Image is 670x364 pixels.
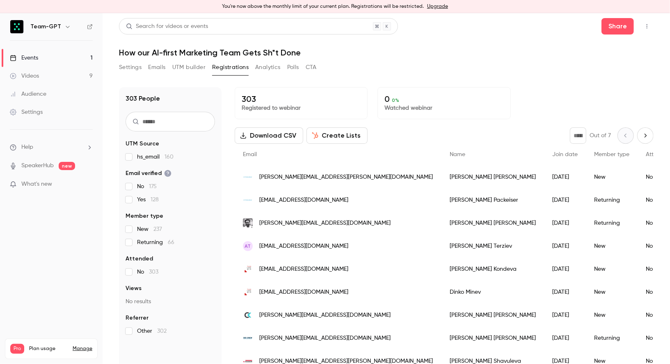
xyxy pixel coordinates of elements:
div: [DATE] [544,258,586,281]
span: Attended [126,255,153,263]
span: Name [450,152,465,157]
img: locals.bg [243,287,253,297]
span: [PERSON_NAME][EMAIL_ADDRESS][DOMAIN_NAME] [259,219,391,228]
button: Emails [148,61,165,74]
div: Events [10,54,38,62]
div: Dinko Minev [441,281,544,304]
div: [PERSON_NAME] Terziev [441,235,544,258]
button: Create Lists [306,127,368,144]
span: [PERSON_NAME][EMAIL_ADDRESS][DOMAIN_NAME] [259,334,391,343]
span: [EMAIL_ADDRESS][DOMAIN_NAME] [259,242,348,251]
div: [PERSON_NAME] [PERSON_NAME] [441,304,544,327]
span: Pro [10,344,24,354]
button: Next page [637,127,654,144]
span: Returning [137,238,174,247]
span: Help [21,143,33,152]
p: No results [126,297,215,306]
p: 0 [384,94,503,104]
div: [DATE] [544,235,586,258]
section: facet-groups [126,140,215,335]
div: New [586,304,638,327]
div: Search for videos or events [126,22,208,31]
span: Member type [126,212,163,220]
h1: 303 People [126,94,160,104]
h1: How our AI-first Marketing Team Gets Sh*t Done [119,48,654,58]
span: hs_email [137,153,174,161]
span: 237 [153,226,162,232]
img: clickventures.me [243,310,253,320]
span: 0 % [392,97,399,103]
span: Other [137,327,167,335]
img: cytosurge.com [243,172,253,182]
p: Watched webinar [384,104,503,112]
p: Registered to webinar [242,104,361,112]
span: AT [245,242,251,250]
a: Upgrade [427,3,448,10]
span: Referrer [126,314,149,322]
div: [DATE] [544,166,586,189]
div: [PERSON_NAME] Packeiser [441,189,544,212]
button: Polls [287,61,299,74]
span: 128 [151,197,159,203]
span: Email verified [126,169,172,177]
img: locals.bg [243,264,253,274]
div: [DATE] [544,189,586,212]
button: CTA [306,61,317,74]
div: New [586,235,638,258]
div: Returning [586,189,638,212]
span: 175 [149,184,157,189]
span: 160 [165,154,174,160]
div: Returning [586,212,638,235]
span: 66 [168,240,174,245]
span: Join date [552,152,578,157]
button: Settings [119,61,142,74]
span: Views [126,284,142,293]
div: New [586,166,638,189]
div: New [586,281,638,304]
div: Videos [10,72,39,80]
span: No [137,182,157,191]
span: Plan usage [29,346,68,352]
div: Settings [10,108,43,116]
p: Out of 7 [590,131,611,140]
img: tastewithgusto.ie [243,218,253,228]
button: Download CSV [235,127,303,144]
img: diecrew.de [243,333,253,343]
button: Registrations [212,61,249,74]
div: [DATE] [544,212,586,235]
span: No [137,268,158,276]
div: [DATE] [544,281,586,304]
div: [PERSON_NAME] [PERSON_NAME] [441,327,544,350]
div: [PERSON_NAME] [PERSON_NAME] [441,166,544,189]
div: Audience [10,90,46,98]
div: Returning [586,327,638,350]
span: [EMAIL_ADDRESS][DOMAIN_NAME] [259,288,348,297]
span: Email [243,152,257,157]
a: Manage [73,346,92,352]
button: UTM builder [172,61,206,74]
iframe: Noticeable Trigger [83,181,93,188]
span: New [137,225,162,233]
div: [DATE] [544,327,586,350]
div: New [586,258,638,281]
span: What's new [21,180,52,189]
li: help-dropdown-opener [10,143,93,152]
span: new [59,162,75,170]
span: [EMAIL_ADDRESS][DOMAIN_NAME] [259,265,348,274]
p: 303 [242,94,361,104]
button: Share [601,18,634,35]
h6: Team-GPT [30,23,61,31]
span: Yes [137,196,159,204]
span: [EMAIL_ADDRESS][DOMAIN_NAME] [259,196,348,205]
div: [PERSON_NAME] [PERSON_NAME] [441,212,544,235]
span: [PERSON_NAME][EMAIL_ADDRESS][PERSON_NAME][DOMAIN_NAME] [259,173,433,182]
div: [DATE] [544,304,586,327]
img: cytosurge.com [243,195,253,205]
span: 302 [157,328,167,334]
span: [PERSON_NAME][EMAIL_ADDRESS][DOMAIN_NAME] [259,311,391,320]
button: Analytics [255,61,281,74]
img: Team-GPT [10,20,23,33]
span: 303 [149,269,158,275]
div: [PERSON_NAME] Kondeva [441,258,544,281]
span: Member type [594,152,629,157]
